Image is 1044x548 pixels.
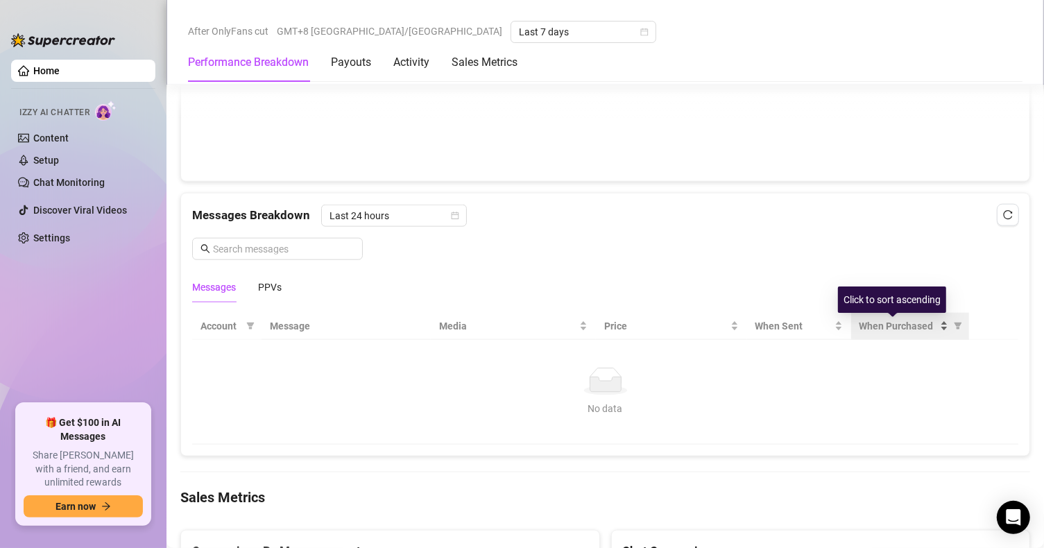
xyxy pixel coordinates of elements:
span: Media [439,318,576,334]
th: Price [596,313,746,340]
div: Activity [393,54,429,71]
span: Account [200,318,241,334]
span: GMT+8 [GEOGRAPHIC_DATA]/[GEOGRAPHIC_DATA] [277,21,502,42]
div: Messages Breakdown [192,205,1018,227]
span: Earn now [55,501,96,512]
a: Chat Monitoring [33,177,105,188]
div: Messages [192,280,236,295]
input: Search messages [213,241,354,257]
span: After OnlyFans cut [188,21,268,42]
span: reload [1003,210,1013,220]
img: AI Chatter [95,101,117,121]
span: 🎁 Get $100 in AI Messages [24,416,143,443]
span: arrow-right [101,502,111,511]
a: Content [33,132,69,144]
span: calendar [451,212,459,220]
div: No data [206,401,1004,416]
span: calendar [640,28,649,36]
span: filter [954,322,962,330]
th: Media [431,313,596,340]
a: Home [33,65,60,76]
span: filter [951,316,965,336]
span: Last 7 days [519,22,648,42]
div: Payouts [331,54,371,71]
a: Setup [33,155,59,166]
h4: Sales Metrics [180,488,1030,507]
a: Discover Viral Videos [33,205,127,216]
a: Settings [33,232,70,243]
span: Last 24 hours [330,205,459,226]
span: filter [246,322,255,330]
th: Message [262,313,431,340]
div: Click to sort ascending [838,286,946,313]
th: When Sent [747,313,851,340]
div: Performance Breakdown [188,54,309,71]
span: When Purchased [859,318,937,334]
button: Earn nowarrow-right [24,495,143,517]
div: Open Intercom Messenger [997,501,1030,534]
span: When Sent [755,318,832,334]
th: When Purchased [851,313,969,340]
img: logo-BBDzfeDw.svg [11,33,115,47]
span: filter [243,316,257,336]
div: Sales Metrics [452,54,517,71]
span: search [200,244,210,254]
span: Price [604,318,727,334]
span: Share [PERSON_NAME] with a friend, and earn unlimited rewards [24,449,143,490]
span: Izzy AI Chatter [19,106,89,119]
div: PPVs [258,280,282,295]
